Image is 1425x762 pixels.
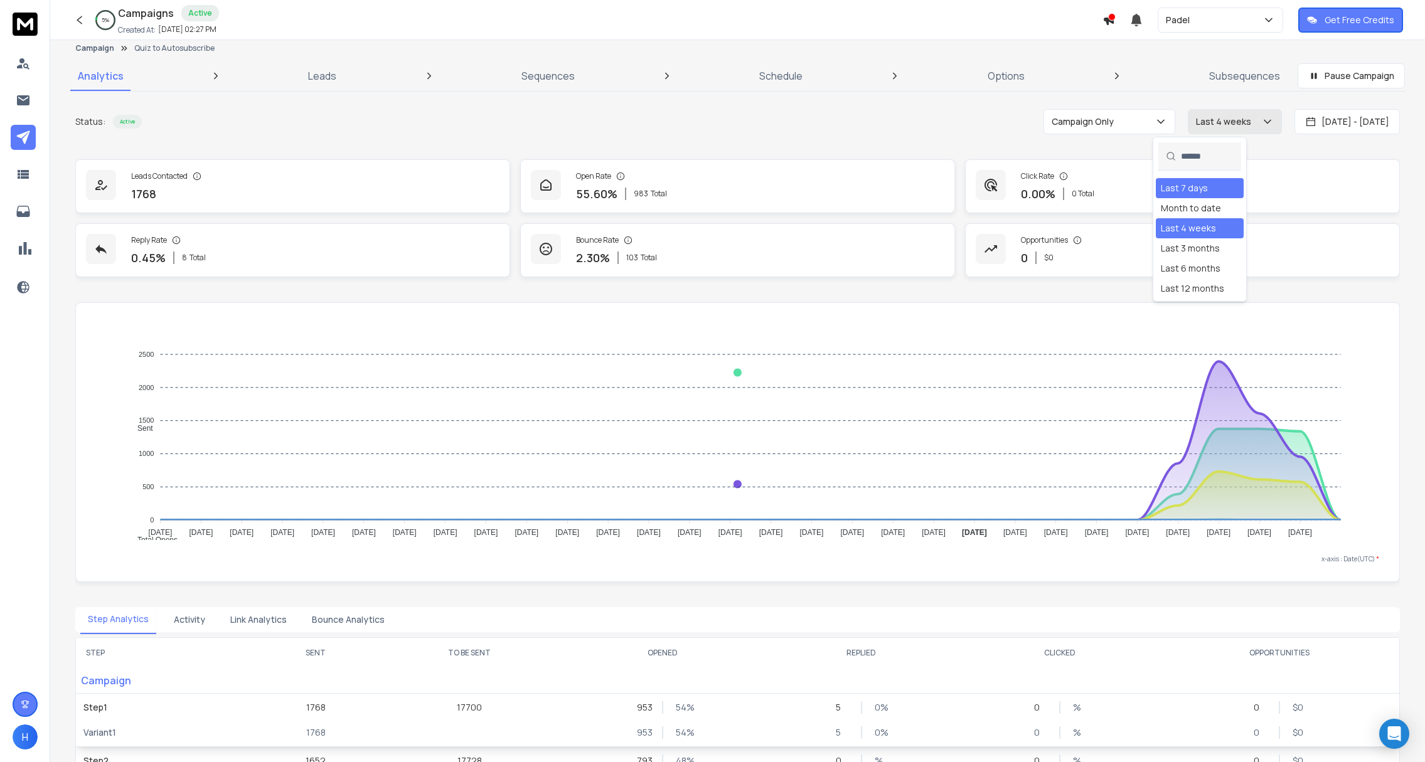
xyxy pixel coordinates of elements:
[75,43,114,53] button: Campaign
[626,253,638,263] span: 103
[752,61,810,91] a: Schedule
[131,235,167,245] p: Reply Rate
[1293,701,1305,714] p: $ 0
[759,68,803,83] p: Schedule
[576,171,611,181] p: Open Rate
[80,605,156,634] button: Step Analytics
[596,528,620,537] tspan: [DATE]
[1161,202,1221,214] div: Month to date
[223,606,294,633] button: Link Analytics
[189,253,206,263] span: Total
[961,638,1160,668] th: CLICKED
[75,115,105,128] p: Status:
[922,528,946,537] tspan: [DATE]
[131,171,188,181] p: Leads Contacted
[96,554,1379,564] p: x-axis : Date(UTC)
[76,638,256,668] th: STEP
[1294,109,1400,134] button: [DATE] - [DATE]
[1254,726,1266,739] p: 0
[150,516,154,524] tspan: 0
[139,450,154,457] tspan: 1000
[181,5,219,21] div: Active
[1298,63,1405,88] button: Pause Campaign
[1034,726,1047,739] p: 0
[965,159,1400,213] a: Click Rate0.00%0 Total
[1254,701,1266,714] p: 0
[836,726,848,739] p: 5
[718,528,742,537] tspan: [DATE]
[676,701,688,714] p: 54 %
[651,189,667,199] span: Total
[1126,528,1150,537] tspan: [DATE]
[474,528,498,537] tspan: [DATE]
[118,25,156,35] p: Created At:
[128,424,153,433] span: Sent
[457,701,482,714] p: 17700
[1021,185,1055,203] p: 0.00 %
[980,61,1032,91] a: Options
[800,528,824,537] tspan: [DATE]
[301,61,344,91] a: Leads
[308,68,336,83] p: Leads
[988,68,1025,83] p: Options
[189,528,213,537] tspan: [DATE]
[1247,528,1271,537] tspan: [DATE]
[576,185,617,203] p: 55.60 %
[393,528,417,537] tspan: [DATE]
[1207,528,1230,537] tspan: [DATE]
[676,726,688,739] p: 54 %
[139,351,154,358] tspan: 2500
[637,726,649,739] p: 953
[166,606,213,633] button: Activity
[841,528,865,537] tspan: [DATE]
[352,528,376,537] tspan: [DATE]
[637,528,661,537] tspan: [DATE]
[515,528,539,537] tspan: [DATE]
[131,249,166,267] p: 0.45 %
[1073,701,1086,714] p: %
[76,668,256,693] p: Campaign
[555,528,579,537] tspan: [DATE]
[13,724,38,749] button: H
[1202,61,1288,91] a: Subsequences
[1044,528,1068,537] tspan: [DATE]
[520,223,955,277] a: Bounce Rate2.30%103Total
[576,249,610,267] p: 2.30 %
[128,536,178,544] span: Total Opens
[1161,182,1208,194] div: Last 7 days
[142,483,154,490] tspan: 500
[520,159,955,213] a: Open Rate55.60%983Total
[1073,726,1086,739] p: %
[1052,115,1119,128] p: Campaign Only
[75,223,510,277] a: Reply Rate0.45%8Total
[230,528,254,537] tspan: [DATE]
[1003,528,1027,537] tspan: [DATE]
[1209,68,1280,83] p: Subsequences
[78,68,124,83] p: Analytics
[102,16,109,24] p: 5 %
[641,253,657,263] span: Total
[875,726,887,739] p: 0 %
[118,6,174,21] h1: Campaigns
[1161,262,1220,275] div: Last 6 months
[158,24,216,34] p: [DATE] 02:27 PM
[139,416,154,424] tspan: 1500
[1160,638,1399,668] th: OPPORTUNITIES
[962,528,987,537] tspan: [DATE]
[762,638,961,668] th: REPLIED
[149,528,173,537] tspan: [DATE]
[521,68,575,83] p: Sequences
[1325,14,1394,26] p: Get Free Credits
[1044,253,1054,263] p: $ 0
[1288,528,1312,537] tspan: [DATE]
[634,189,648,199] span: 983
[83,701,248,714] p: Step 1
[134,43,215,53] p: Quiz to Autosubscribe
[139,384,154,391] tspan: 2000
[70,61,131,91] a: Analytics
[1166,14,1195,26] p: Padel
[1021,249,1028,267] p: 0
[304,606,392,633] button: Bounce Analytics
[83,726,248,739] p: Variant 1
